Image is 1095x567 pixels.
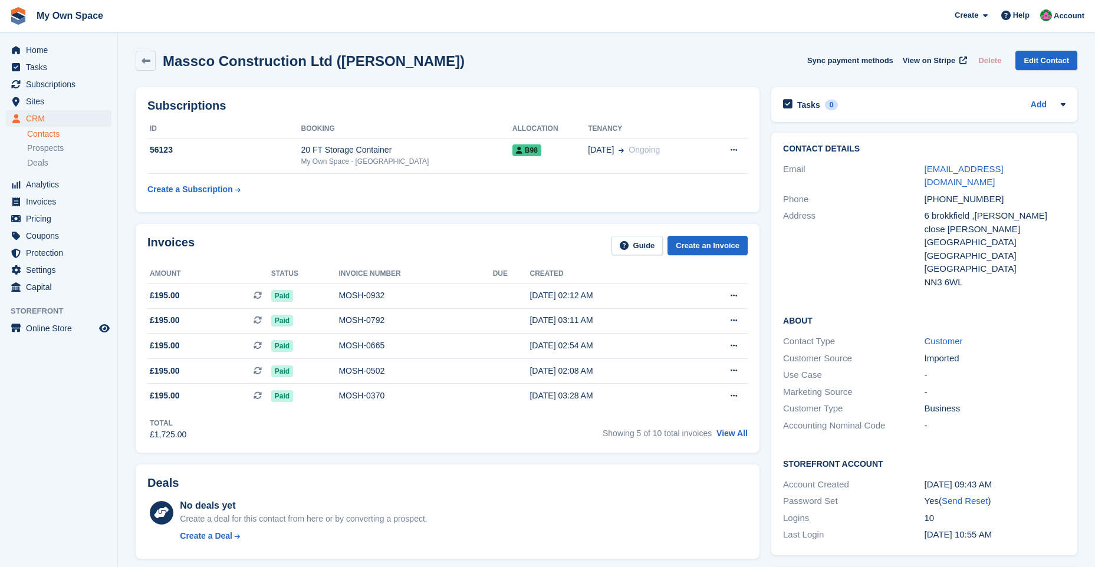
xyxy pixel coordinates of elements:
a: View All [716,428,748,438]
div: [GEOGRAPHIC_DATA] [925,249,1066,263]
span: Paid [271,315,293,327]
div: Marketing Source [783,385,924,399]
div: No deals yet [180,499,427,513]
h2: Storefront Account [783,457,1066,469]
span: Coupons [26,228,97,244]
div: MOSH-0665 [338,339,492,352]
img: Lucy Parry [1040,9,1052,21]
span: Settings [26,262,97,278]
th: Created [530,265,686,283]
div: Create a Subscription [147,183,233,196]
a: menu [6,42,111,58]
h2: About [783,314,1066,326]
span: CRM [26,110,97,127]
a: Create a Subscription [147,179,241,200]
h2: Massco Construction Ltd ([PERSON_NAME]) [163,53,465,69]
th: Due [493,265,530,283]
span: Prospects [27,143,64,154]
div: Email [783,163,924,189]
span: Protection [26,245,97,261]
a: menu [6,228,111,244]
div: [DATE] 03:28 AM [530,390,686,402]
div: 0 [825,100,838,110]
a: Prospects [27,142,111,154]
a: menu [6,210,111,227]
button: Delete [974,51,1006,70]
a: Add [1031,98,1047,112]
a: Create a Deal [180,530,427,542]
th: Booking [301,120,512,139]
span: Paid [271,290,293,302]
span: Online Store [26,320,97,337]
span: Paid [271,390,293,402]
th: Allocation [512,120,588,139]
span: Storefront [11,305,117,317]
span: Create [955,9,978,21]
a: menu [6,320,111,337]
span: Paid [271,365,293,377]
span: B98 [512,144,541,156]
div: [DATE] 03:11 AM [530,314,686,327]
a: Preview store [97,321,111,335]
a: Guide [611,236,663,255]
h2: Contact Details [783,144,1066,154]
span: Subscriptions [26,76,97,93]
button: Sync payment methods [807,51,893,70]
div: Password Set [783,495,924,508]
div: - [925,385,1066,399]
a: Edit Contact [1015,51,1077,70]
a: Contacts [27,128,111,140]
span: View on Stripe [903,55,955,67]
a: Customer [925,336,963,346]
a: View on Stripe [898,51,969,70]
div: [GEOGRAPHIC_DATA] [925,262,1066,276]
div: Business [925,402,1066,416]
div: - [925,419,1066,433]
a: My Own Space [32,6,108,25]
span: Deals [27,157,48,169]
time: 2025-07-03 09:55:34 UTC [925,529,992,539]
span: Paid [271,340,293,352]
th: Status [271,265,339,283]
a: menu [6,245,111,261]
div: Last Login [783,528,924,542]
span: Tasks [26,59,97,75]
span: £195.00 [150,339,180,352]
div: 6 brokkfield ,[PERSON_NAME] close [PERSON_NAME][GEOGRAPHIC_DATA] [925,209,1066,249]
div: Total [150,418,186,428]
th: Invoice number [338,265,492,283]
a: menu [6,59,111,75]
span: £195.00 [150,314,180,327]
span: Capital [26,279,97,295]
h2: Deals [147,476,179,490]
div: Create a deal for this contact from here or by converting a prospect. [180,513,427,525]
div: MOSH-0792 [338,314,492,327]
div: MOSH-0502 [338,365,492,377]
a: menu [6,262,111,278]
span: £195.00 [150,365,180,377]
span: Home [26,42,97,58]
div: MOSH-0370 [338,390,492,402]
span: [DATE] [588,144,614,156]
div: [DATE] 02:08 AM [530,365,686,377]
a: menu [6,76,111,93]
span: Help [1013,9,1030,21]
a: menu [6,176,111,193]
span: Sites [26,93,97,110]
a: menu [6,193,111,210]
div: NN3 6WL [925,276,1066,289]
div: Logins [783,512,924,525]
div: Address [783,209,924,289]
th: ID [147,120,301,139]
div: [DATE] 09:43 AM [925,478,1066,492]
h2: Tasks [797,100,820,110]
span: Account [1054,10,1084,22]
h2: Subscriptions [147,99,748,113]
span: Pricing [26,210,97,227]
div: Customer Type [783,402,924,416]
div: [DATE] 02:12 AM [530,289,686,302]
span: ( ) [939,496,991,506]
span: £195.00 [150,390,180,402]
img: stora-icon-8386f47178a22dfd0bd8f6a31ec36ba5ce8667c1dd55bd0f319d3a0aa187defe.svg [9,7,27,25]
div: 56123 [147,144,301,156]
